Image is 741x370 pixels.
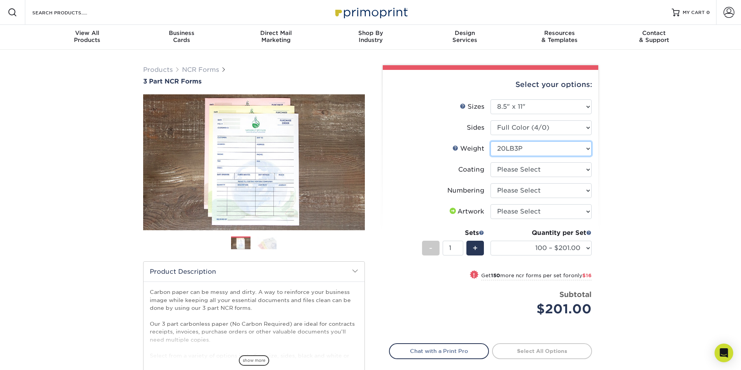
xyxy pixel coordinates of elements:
div: Cards [134,30,229,43]
div: Coating [458,165,484,174]
span: Business [134,30,229,36]
a: Select All Options [492,343,592,359]
div: $201.00 [496,300,592,318]
div: Services [418,30,512,43]
img: 3 Part NCR Forms 01 [143,86,365,239]
a: NCR Forms [182,66,219,73]
div: Select your options: [389,70,592,99]
div: Marketing [229,30,323,43]
span: Shop By [323,30,418,36]
span: View All [40,30,135,36]
img: Primoprint [332,4,410,21]
span: $16 [582,273,592,278]
div: & Support [607,30,701,43]
h2: Product Description [144,262,364,281]
img: NCR Forms 01 [231,237,251,250]
strong: 150 [491,273,500,278]
span: Design [418,30,512,36]
div: Quantity per Set [490,228,592,238]
iframe: Google Customer Reviews [2,346,66,367]
div: Artwork [448,207,484,216]
span: Direct Mail [229,30,323,36]
a: Resources& Templates [512,25,607,50]
a: Direct MailMarketing [229,25,323,50]
div: Open Intercom Messenger [715,344,733,362]
a: Shop ByIndustry [323,25,418,50]
span: MY CART [683,9,705,16]
span: Resources [512,30,607,36]
input: SEARCH PRODUCTS..... [32,8,107,17]
div: Industry [323,30,418,43]
strong: Subtotal [559,290,592,299]
a: View AllProducts [40,25,135,50]
span: show more [239,355,269,366]
a: Contact& Support [607,25,701,50]
div: Weight [452,144,484,153]
div: Numbering [447,186,484,195]
span: - [429,242,433,254]
span: + [473,242,478,254]
img: NCR Forms 02 [257,236,277,250]
a: Chat with a Print Pro [389,343,489,359]
div: Products [40,30,135,43]
span: 0 [706,10,710,15]
small: Get more ncr forms per set for [481,273,592,280]
div: Sides [467,123,484,132]
a: 3 Part NCR Forms [143,78,365,85]
div: Sizes [460,102,484,111]
span: 3 Part NCR Forms [143,78,201,85]
span: Contact [607,30,701,36]
div: & Templates [512,30,607,43]
span: only [571,273,592,278]
div: Sets [422,228,484,238]
span: ! [473,271,475,279]
a: BusinessCards [134,25,229,50]
a: Products [143,66,173,73]
a: DesignServices [418,25,512,50]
